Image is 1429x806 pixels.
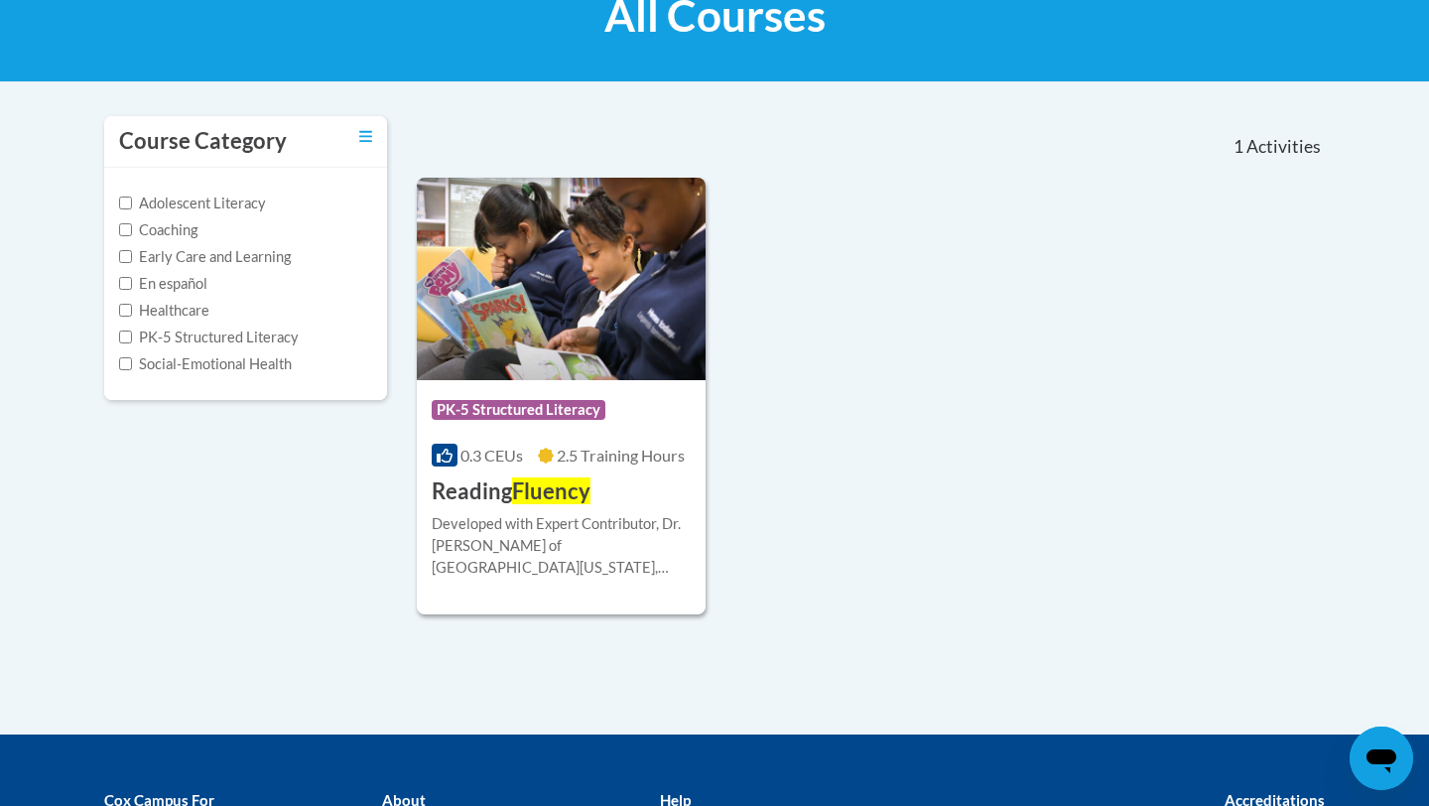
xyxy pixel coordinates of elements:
[359,126,372,148] a: Toggle collapse
[119,327,299,348] label: PK-5 Structured Literacy
[1246,136,1321,158] span: Activities
[119,219,197,241] label: Coaching
[119,273,207,295] label: En español
[119,223,132,236] input: Checkbox for Options
[1350,727,1413,790] iframe: Button to launch messaging window
[460,446,523,465] span: 0.3 CEUs
[119,304,132,317] input: Checkbox for Options
[119,277,132,290] input: Checkbox for Options
[119,357,132,370] input: Checkbox for Options
[512,477,590,504] span: Fluency
[417,178,706,380] img: Course Logo
[1234,136,1243,158] span: 1
[119,193,266,214] label: Adolescent Literacy
[119,197,132,209] input: Checkbox for Options
[119,331,132,343] input: Checkbox for Options
[119,300,209,322] label: Healthcare
[432,476,590,507] h3: Reading
[119,126,287,157] h3: Course Category
[119,353,292,375] label: Social-Emotional Health
[417,178,706,614] a: Course LogoPK-5 Structured Literacy0.3 CEUs2.5 Training Hours ReadingFluencyDeveloped with Expert...
[432,400,605,420] span: PK-5 Structured Literacy
[557,446,685,465] span: 2.5 Training Hours
[119,250,132,263] input: Checkbox for Options
[432,513,691,579] div: Developed with Expert Contributor, Dr. [PERSON_NAME] of [GEOGRAPHIC_DATA][US_STATE], [GEOGRAPHIC_...
[119,246,291,268] label: Early Care and Learning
